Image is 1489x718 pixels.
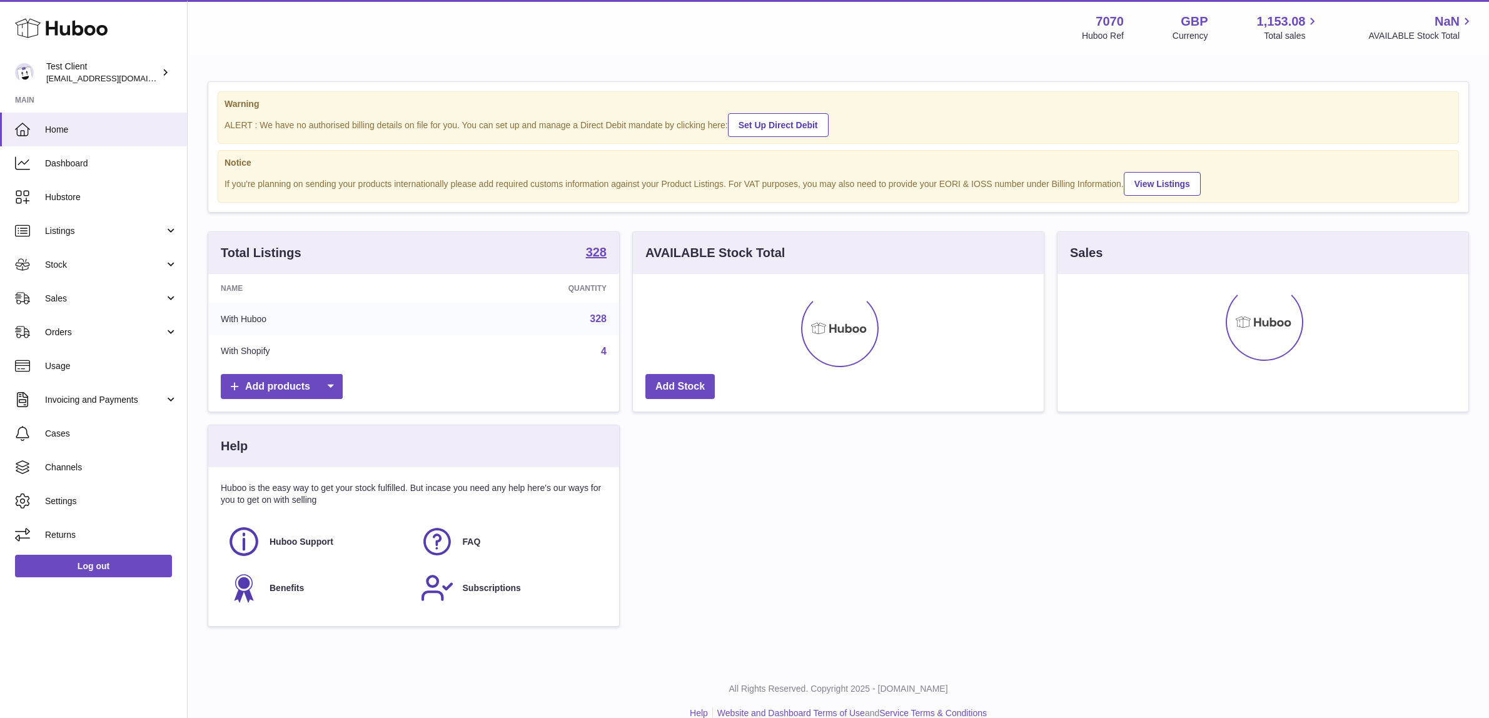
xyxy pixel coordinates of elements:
[15,63,34,82] img: internalAdmin-7070@internal.huboo.com
[1082,30,1124,42] div: Huboo Ref
[46,73,184,83] span: [EMAIL_ADDRESS][DOMAIN_NAME]
[45,293,164,305] span: Sales
[879,708,987,718] a: Service Terms & Conditions
[690,708,708,718] a: Help
[45,495,178,507] span: Settings
[1096,13,1124,30] strong: 7070
[45,191,178,203] span: Hubstore
[1070,245,1103,261] h3: Sales
[221,374,343,400] a: Add products
[430,274,619,303] th: Quantity
[221,245,301,261] h3: Total Listings
[198,683,1479,695] p: All Rights Reserved. Copyright 2025 - [DOMAIN_NAME]
[1257,13,1320,42] a: 1,153.08 Total sales
[208,274,430,303] th: Name
[586,246,607,258] strong: 328
[45,326,164,338] span: Orders
[270,536,333,548] span: Huboo Support
[1435,13,1460,30] span: NaN
[225,111,1452,137] div: ALERT : We have no authorised billing details on file for you. You can set up and manage a Direct...
[15,555,172,577] a: Log out
[45,428,178,440] span: Cases
[45,394,164,406] span: Invoicing and Payments
[728,113,829,137] a: Set Up Direct Debit
[717,708,865,718] a: Website and Dashboard Terms of Use
[45,225,164,237] span: Listings
[208,303,430,335] td: With Huboo
[45,259,164,271] span: Stock
[208,335,430,368] td: With Shopify
[645,245,785,261] h3: AVAILABLE Stock Total
[225,157,1452,169] strong: Notice
[270,582,304,594] span: Benefits
[45,462,178,473] span: Channels
[225,170,1452,196] div: If you're planning on sending your products internationally please add required customs informati...
[590,313,607,324] a: 328
[420,571,601,605] a: Subscriptions
[645,374,715,400] a: Add Stock
[227,525,408,559] a: Huboo Support
[1264,30,1320,42] span: Total sales
[463,582,521,594] span: Subscriptions
[601,346,607,356] a: 4
[45,360,178,372] span: Usage
[1368,13,1474,42] a: NaN AVAILABLE Stock Total
[1124,172,1201,196] a: View Listings
[1173,30,1208,42] div: Currency
[45,158,178,169] span: Dashboard
[1368,30,1474,42] span: AVAILABLE Stock Total
[1257,13,1306,30] span: 1,153.08
[45,124,178,136] span: Home
[46,61,159,84] div: Test Client
[221,438,248,455] h3: Help
[45,529,178,541] span: Returns
[1181,13,1208,30] strong: GBP
[586,246,607,261] a: 328
[225,98,1452,110] strong: Warning
[420,525,601,559] a: FAQ
[221,482,607,506] p: Huboo is the easy way to get your stock fulfilled. But incase you need any help here's our ways f...
[227,571,408,605] a: Benefits
[463,536,481,548] span: FAQ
